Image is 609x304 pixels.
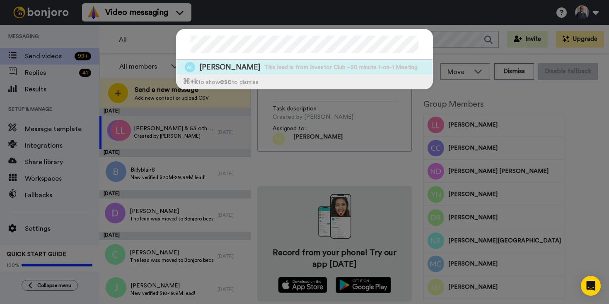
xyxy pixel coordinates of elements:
[176,74,433,89] div: to show to dismiss
[199,62,260,72] span: [PERSON_NAME]
[220,78,232,85] span: esc
[264,63,418,72] span: This lead is from Investor Club ~20 minute 1-on-1 Meeting
[581,276,601,296] div: Open Intercom Messenger
[183,78,198,85] span: ⌘ +k
[185,62,195,72] img: Image of Antonio Chavez
[176,60,433,74] a: Image of Antonio Chavez[PERSON_NAME]This lead is from Investor Club ~20 minute 1-on-1 Meeting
